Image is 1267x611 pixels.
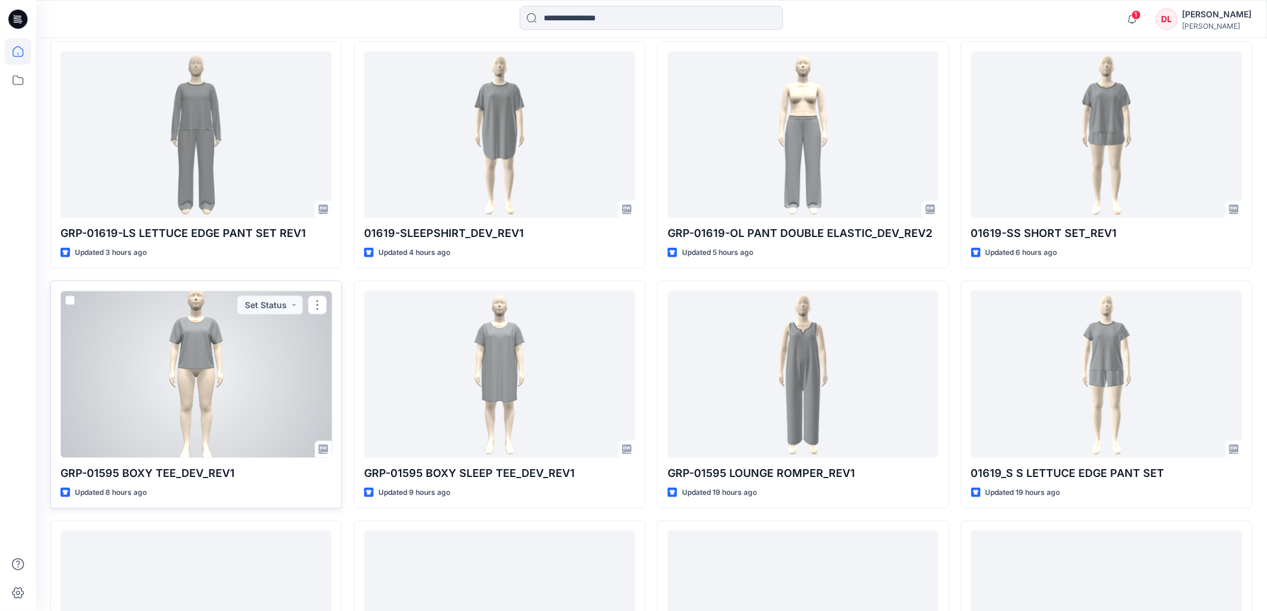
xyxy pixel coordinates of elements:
[1183,22,1252,31] div: [PERSON_NAME]
[75,487,147,499] p: Updated 8 hours ago
[971,291,1242,457] a: 01619_S S LETTUCE EDGE PANT SET
[986,247,1057,259] p: Updated 6 hours ago
[986,487,1060,499] p: Updated 19 hours ago
[1132,10,1141,20] span: 1
[668,225,939,242] p: GRP-01619-OL PANT DOUBLE ELASTIC_DEV_REV2
[668,291,939,457] a: GRP-01595 LOUNGE ROMPER_REV1
[1156,8,1178,30] div: DL
[378,247,450,259] p: Updated 4 hours ago
[378,487,450,499] p: Updated 9 hours ago
[75,247,147,259] p: Updated 3 hours ago
[682,247,753,259] p: Updated 5 hours ago
[60,465,332,482] p: GRP-01595 BOXY TEE_DEV_REV1
[364,51,635,218] a: 01619-SLEEPSHIRT_DEV_REV1
[60,225,332,242] p: GRP-01619-LS LETTUCE EDGE PANT SET REV1
[364,291,635,457] a: GRP-01595 BOXY SLEEP TEE_DEV_REV1
[60,51,332,218] a: GRP-01619-LS LETTUCE EDGE PANT SET REV1
[971,225,1242,242] p: 01619-SS SHORT SET_REV1
[682,487,757,499] p: Updated 19 hours ago
[1183,7,1252,22] div: [PERSON_NAME]
[668,51,939,218] a: GRP-01619-OL PANT DOUBLE ELASTIC_DEV_REV2
[668,465,939,482] p: GRP-01595 LOUNGE ROMPER_REV1
[60,291,332,457] a: GRP-01595 BOXY TEE_DEV_REV1
[364,465,635,482] p: GRP-01595 BOXY SLEEP TEE_DEV_REV1
[364,225,635,242] p: 01619-SLEEPSHIRT_DEV_REV1
[971,465,1242,482] p: 01619_S S LETTUCE EDGE PANT SET
[971,51,1242,218] a: 01619-SS SHORT SET_REV1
